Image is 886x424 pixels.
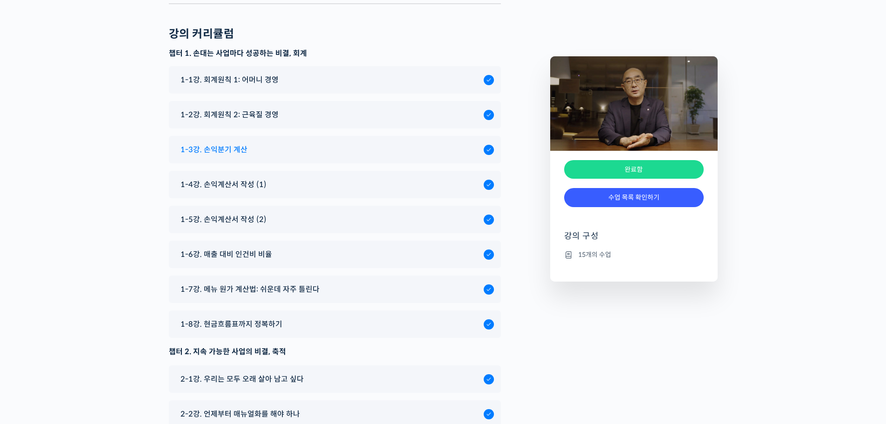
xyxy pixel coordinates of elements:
span: 1-1강. 회계원칙 1: 어머니 경영 [180,74,279,86]
span: 홈 [29,309,35,316]
a: 1-7강. 메뉴 원가 계산법: 쉬운데 자주 틀린다 [176,283,494,296]
span: 설정 [144,309,155,316]
span: 1-3강. 손익분기 계산 [180,143,247,156]
div: 챕터 2. 지속 가능한 사업의 비결, 축적 [169,345,501,358]
a: 2-1강. 우리는 모두 오래 살아 남고 싶다 [176,373,494,385]
a: 수업 목록 확인하기 [564,188,704,207]
a: 1-3강. 손익분기 계산 [176,143,494,156]
a: 1-5강. 손익계산서 작성 (2) [176,213,494,226]
a: 1-1강. 회계원칙 1: 어머니 경영 [176,74,494,86]
a: 1-4강. 손익계산서 작성 (1) [176,178,494,191]
span: 2-1강. 우리는 모두 오래 살아 남고 싶다 [180,373,304,385]
span: 1-8강. 현금흐름표까지 정복하기 [180,318,282,330]
a: 2-2강. 언제부터 매뉴얼화를 해야 하나 [176,408,494,420]
span: 대화 [85,310,96,317]
a: 대화 [61,295,120,318]
span: 1-2강. 회계원칙 2: 근육질 경영 [180,108,279,121]
span: 1-5강. 손익계산서 작성 (2) [180,213,266,226]
span: 1-7강. 메뉴 원가 계산법: 쉬운데 자주 틀린다 [180,283,320,296]
h3: 챕터 1. 손대는 사업마다 성공하는 비결, 회계 [169,48,501,59]
div: 완료함 [564,160,704,179]
a: 설정 [120,295,179,318]
h2: 강의 커리큘럼 [169,27,234,41]
span: 1-4강. 손익계산서 작성 (1) [180,178,266,191]
li: 15개의 수업 [564,249,704,260]
a: 1-6강. 매출 대비 인건비 비율 [176,248,494,261]
a: 1-2강. 회계원칙 2: 근육질 경영 [176,108,494,121]
h4: 강의 구성 [564,230,704,249]
span: 2-2강. 언제부터 매뉴얼화를 해야 하나 [180,408,300,420]
a: 1-8강. 현금흐름표까지 정복하기 [176,318,494,330]
a: 홈 [3,295,61,318]
span: 1-6강. 매출 대비 인건비 비율 [180,248,272,261]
